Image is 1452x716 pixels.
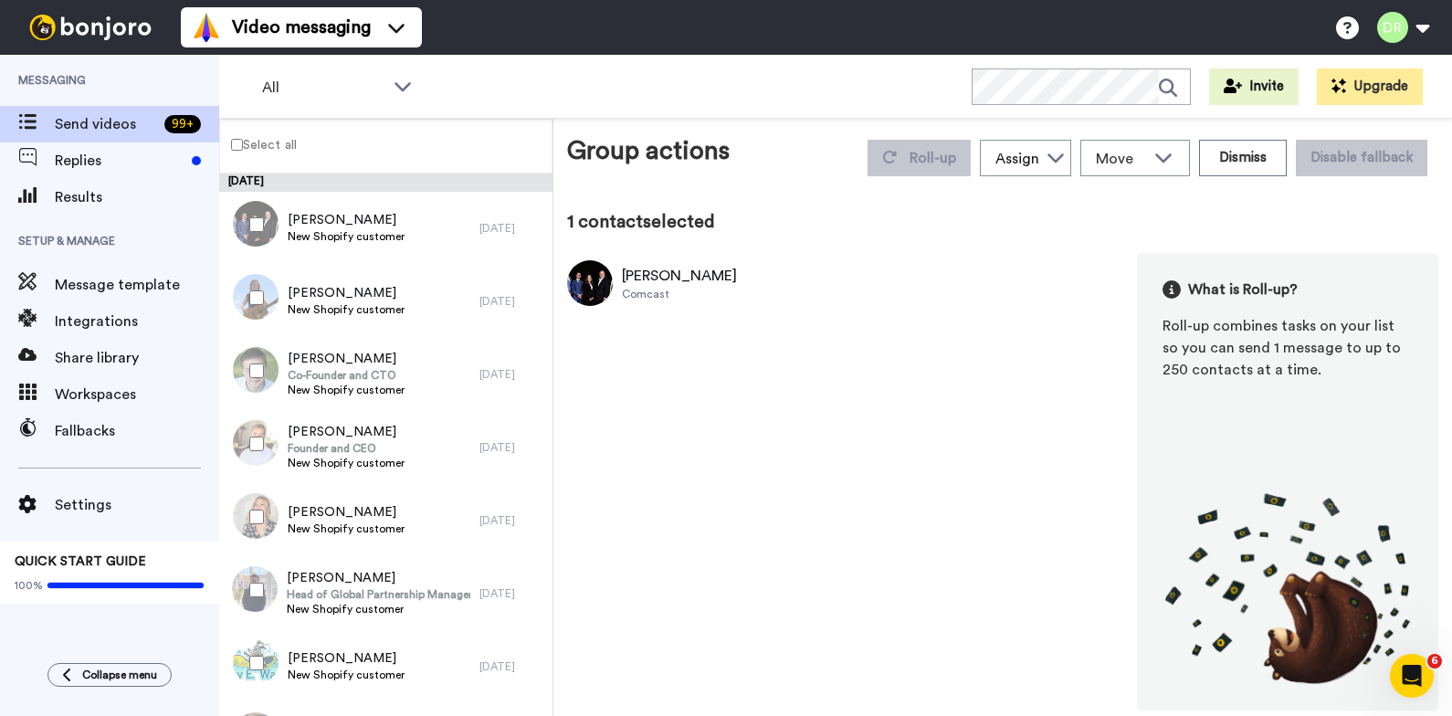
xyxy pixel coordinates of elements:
[479,586,543,601] div: [DATE]
[15,555,146,568] span: QUICK START GUIDE
[479,294,543,309] div: [DATE]
[15,578,43,593] span: 100%
[231,139,243,151] input: Select all
[910,151,956,165] span: Roll-up
[1096,148,1145,170] span: Move
[55,311,219,332] span: Integrations
[288,368,405,383] span: Co-Founder and CTO
[55,113,157,135] span: Send videos
[868,140,971,176] button: Roll-up
[1390,654,1434,698] iframe: Intercom live chat
[287,587,470,602] span: Head of Global Partnership Management
[192,13,221,42] img: vm-color.svg
[288,521,405,536] span: New Shopify customer
[288,441,405,456] span: Founder and CEO
[288,456,405,470] span: New Shopify customer
[288,503,405,521] span: [PERSON_NAME]
[288,211,405,229] span: [PERSON_NAME]
[164,115,201,133] div: 99 +
[1199,140,1287,176] button: Dismiss
[1209,68,1299,105] button: Invite
[288,229,405,244] span: New Shopify customer
[479,221,543,236] div: [DATE]
[479,513,543,528] div: [DATE]
[288,350,405,368] span: [PERSON_NAME]
[220,133,297,155] label: Select all
[1427,654,1442,669] span: 6
[55,420,219,442] span: Fallbacks
[1317,68,1423,105] button: Upgrade
[995,148,1039,170] div: Assign
[567,209,1438,235] div: 1 contact selected
[288,383,405,397] span: New Shopify customer
[55,274,219,296] span: Message template
[479,367,543,382] div: [DATE]
[567,132,730,176] div: Group actions
[287,602,470,616] span: New Shopify customer
[288,649,405,668] span: [PERSON_NAME]
[288,423,405,441] span: [PERSON_NAME]
[622,265,737,287] div: [PERSON_NAME]
[288,302,405,317] span: New Shopify customer
[55,347,219,369] span: Share library
[479,440,543,455] div: [DATE]
[47,663,172,687] button: Collapse menu
[1163,315,1413,381] div: Roll-up combines tasks on your list so you can send 1 message to up to 250 contacts at a time.
[82,668,157,682] span: Collapse menu
[219,174,552,192] div: [DATE]
[479,659,543,674] div: [DATE]
[232,15,371,40] span: Video messaging
[22,15,159,40] img: bj-logo-header-white.svg
[55,150,184,172] span: Replies
[1296,140,1427,176] button: Disable fallback
[622,287,737,301] div: Comcast
[288,668,405,682] span: New Shopify customer
[288,284,405,302] span: [PERSON_NAME]
[287,569,470,587] span: [PERSON_NAME]
[567,260,613,306] img: Image of DONALD RYBA
[262,77,384,99] span: All
[55,186,219,208] span: Results
[55,384,219,405] span: Workspaces
[1163,492,1413,685] img: joro-roll.png
[1188,279,1298,300] span: What is Roll-up?
[55,494,219,516] span: Settings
